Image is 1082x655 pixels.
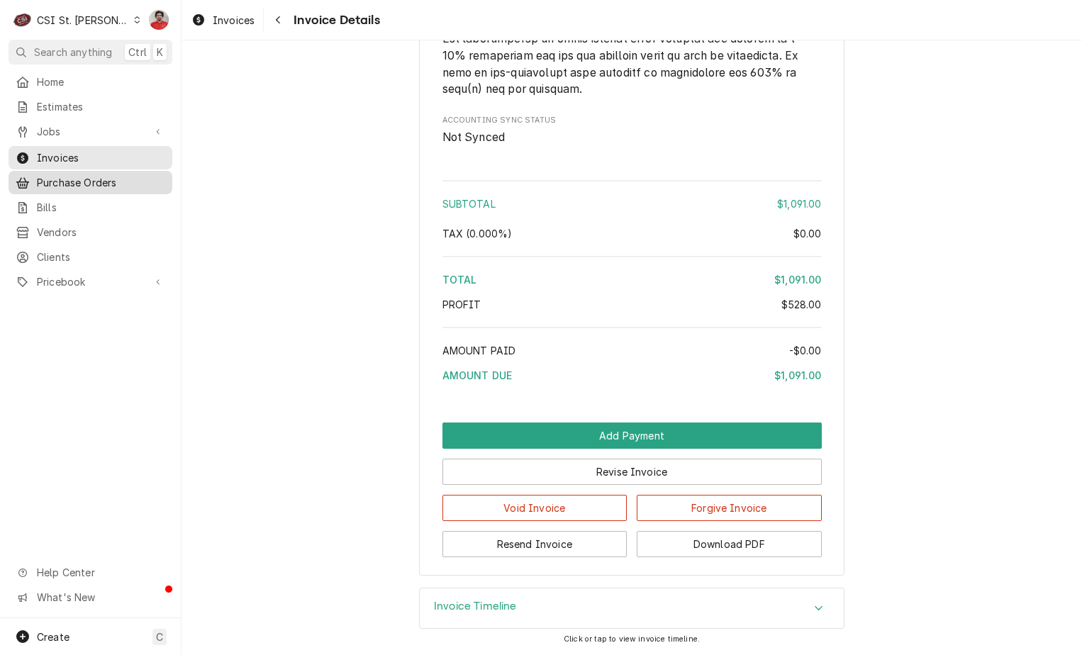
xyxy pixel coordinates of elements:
[442,198,496,210] span: Subtotal
[442,368,822,383] div: Amount Due
[442,274,477,286] span: Total
[781,297,821,312] div: $528.00
[442,449,822,485] div: Button Group Row
[442,272,822,287] div: Total
[442,422,822,557] div: Button Group
[442,485,822,521] div: Button Group Row
[37,274,144,289] span: Pricebook
[37,565,164,580] span: Help Center
[419,588,844,629] div: Invoice Timeline
[434,600,517,613] h3: Invoice Timeline
[213,13,255,28] span: Invoices
[442,422,822,449] button: Add Payment
[637,531,822,557] button: Download PDF
[442,343,822,358] div: Amount Paid
[777,196,821,211] div: $1,091.00
[9,270,172,293] a: Go to Pricebook
[186,9,260,32] a: Invoices
[793,226,822,241] div: $0.00
[9,245,172,269] a: Clients
[442,228,513,240] span: Tax ( 0.000% )
[774,368,821,383] div: $1,091.00
[442,226,822,241] div: Tax
[156,629,163,644] span: C
[442,521,822,557] div: Button Group Row
[442,369,513,381] span: Amount Due
[442,175,822,393] div: Amount Summary
[37,99,165,114] span: Estimates
[13,10,33,30] div: C
[128,45,147,60] span: Ctrl
[149,10,169,30] div: Nicholas Faubert's Avatar
[442,459,822,485] button: Revise Invoice
[789,343,822,358] div: -$0.00
[420,588,844,628] button: Accordion Details Expand Trigger
[442,495,628,521] button: Void Invoice
[442,115,822,126] span: Accounting Sync Status
[37,175,165,190] span: Purchase Orders
[13,10,33,30] div: CSI St. Louis's Avatar
[774,272,821,287] div: $1,091.00
[442,531,628,557] button: Resend Invoice
[157,45,163,60] span: K
[37,200,165,215] span: Bills
[564,634,700,644] span: Click or tap to view invoice timeline.
[442,129,822,146] span: Accounting Sync Status
[9,196,172,219] a: Bills
[442,196,822,211] div: Subtotal
[37,590,164,605] span: What's New
[9,561,172,584] a: Go to Help Center
[9,171,172,194] a: Purchase Orders
[442,345,516,357] span: Amount Paid
[37,124,144,139] span: Jobs
[149,10,169,30] div: NF
[9,95,172,118] a: Estimates
[442,298,481,310] span: Profit
[9,40,172,65] button: Search anythingCtrlK
[9,146,172,169] a: Invoices
[442,130,506,144] span: Not Synced
[37,250,165,264] span: Clients
[289,11,379,30] span: Invoice Details
[9,70,172,94] a: Home
[9,120,172,143] a: Go to Jobs
[37,74,165,89] span: Home
[9,586,172,609] a: Go to What's New
[442,422,822,449] div: Button Group Row
[37,225,165,240] span: Vendors
[37,13,129,28] div: CSI St. [PERSON_NAME]
[420,588,844,628] div: Accordion Header
[34,45,112,60] span: Search anything
[442,297,822,312] div: Profit
[637,495,822,521] button: Forgive Invoice
[267,9,289,31] button: Navigate back
[9,220,172,244] a: Vendors
[37,150,165,165] span: Invoices
[442,115,822,145] div: Accounting Sync Status
[37,631,69,643] span: Create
